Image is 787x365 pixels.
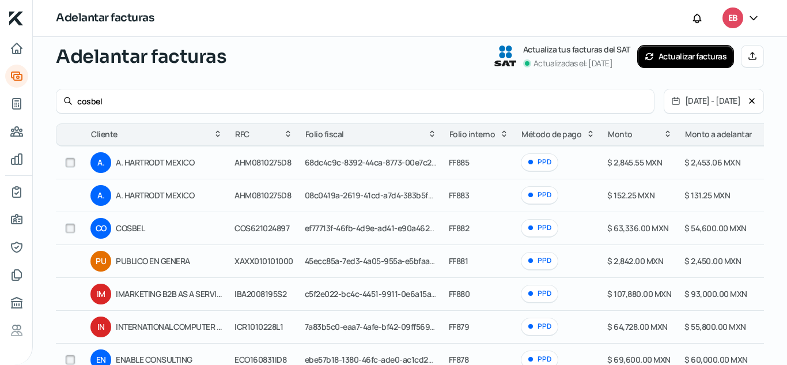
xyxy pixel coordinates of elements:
[449,223,470,234] span: FF882
[684,190,730,201] span: $ 131.25 MXN
[116,254,223,268] span: PUBLICO EN GENERA
[607,190,654,201] span: $ 152.25 MXN
[521,186,558,204] div: PPD
[91,127,118,141] span: Cliente
[234,223,289,234] span: COS621024897
[305,127,344,141] span: Folio fiscal
[684,288,747,299] span: $ 93,000.00 MXN
[234,321,283,332] span: ICR1010228L1
[234,288,286,299] span: IBA2008195S2
[521,252,558,270] div: PPD
[5,180,28,204] a: Mi contrato
[449,127,495,141] span: Folio interno
[764,157,780,168] span: USD
[607,354,671,365] span: $ 69,600.00 MXN
[685,127,752,141] span: Monto a adelantar
[116,156,223,170] span: A. HARTRODT MEXICO
[116,320,223,334] span: INTERNATIONAL COMPUTER ROOM EXPERTS ASSOCIATION INSTITUTE
[5,65,28,88] a: Adelantar facturas
[5,319,28,342] a: Referencias
[90,218,111,239] div: CO
[90,284,111,304] div: IM
[90,185,111,206] div: A.
[90,152,111,173] div: A.
[684,223,747,234] span: $ 54,600.00 MXN
[305,190,453,201] span: 08c0419a-2619-41cd-a7d4-383b5fec9af8
[5,208,28,231] a: Información general
[234,157,291,168] span: AHM0810275D8
[607,255,663,266] span: $ 2,842.00 MXN
[56,10,154,27] h1: Adelantar facturas
[607,288,671,299] span: $ 107,880.00 MXN
[684,255,741,266] span: $ 2,450.00 MXN
[116,221,223,235] span: COSBEL
[305,223,452,234] span: ef77713f-46fb-4d9e-ad41-e90a4628466e
[608,127,633,141] span: Monto
[607,321,668,332] span: $ 64,728.00 MXN
[637,45,735,68] button: Actualizar facturas
[684,321,746,332] span: $ 55,800.00 MXN
[90,251,111,272] div: PU
[521,318,558,336] div: PPD
[305,157,458,168] span: 68dc4c9c-8392-44ca-8773-00e7c257ba94
[449,321,470,332] span: FF879
[521,153,558,171] div: PPD
[684,157,740,168] span: $ 2,453.06 MXN
[607,157,662,168] span: $ 2,845.55 MXN
[521,219,558,237] div: PPD
[5,291,28,314] a: Buró de crédito
[305,321,449,332] span: 7a83b5c0-eaa7-4afe-bf42-09ff569fbf07
[764,223,781,234] span: MXN
[234,354,286,365] span: ECO160831ID8
[56,43,226,70] span: Adelantar facturas
[5,236,28,259] a: Representantes
[305,354,454,365] span: ebe57b18-1380-46fc-ade0-ac1cd25853b7
[521,285,558,303] div: PPD
[116,189,223,202] span: A. HARTRODT MEXICO
[5,148,28,171] a: Mis finanzas
[764,288,780,299] span: USD
[235,127,249,141] span: RFC
[5,264,28,287] a: Documentos
[449,354,469,365] span: FF878
[449,288,470,299] span: FF880
[234,255,293,266] span: XAXX010101000
[449,255,468,266] span: FF881
[764,354,781,365] span: MXN
[764,255,781,266] span: MXN
[5,120,28,143] a: Pago a proveedores
[521,127,581,141] span: Método de pago
[534,57,613,70] p: Actualizadas el: [DATE]
[305,255,456,266] span: 45ecc85a-7ed3-4a05-955a-e5bfaa28565c
[684,354,748,365] span: $ 60,000.00 MXN
[234,190,291,201] span: AHM0810275D8
[764,321,780,332] span: USD
[77,96,647,107] input: Busca por cliente, RFC, folio fiscal o folio interno
[90,317,111,337] div: IN
[664,89,748,113] button: [DATE] - [DATE]
[305,288,452,299] span: c5f2e022-bc4c-4451-9911-0e6a15a56af2
[449,190,470,201] span: FF883
[764,190,781,201] span: MXN
[116,287,223,301] span: IMARKETING B2B AS A SERVICE GROUP
[5,37,28,60] a: Inicio
[5,92,28,115] a: Tus créditos
[607,223,669,234] span: $ 63,336.00 MXN
[494,46,516,66] img: SAT logo
[728,12,737,25] span: EB
[523,43,630,57] p: Actualiza tus facturas del SAT
[449,157,470,168] span: FF885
